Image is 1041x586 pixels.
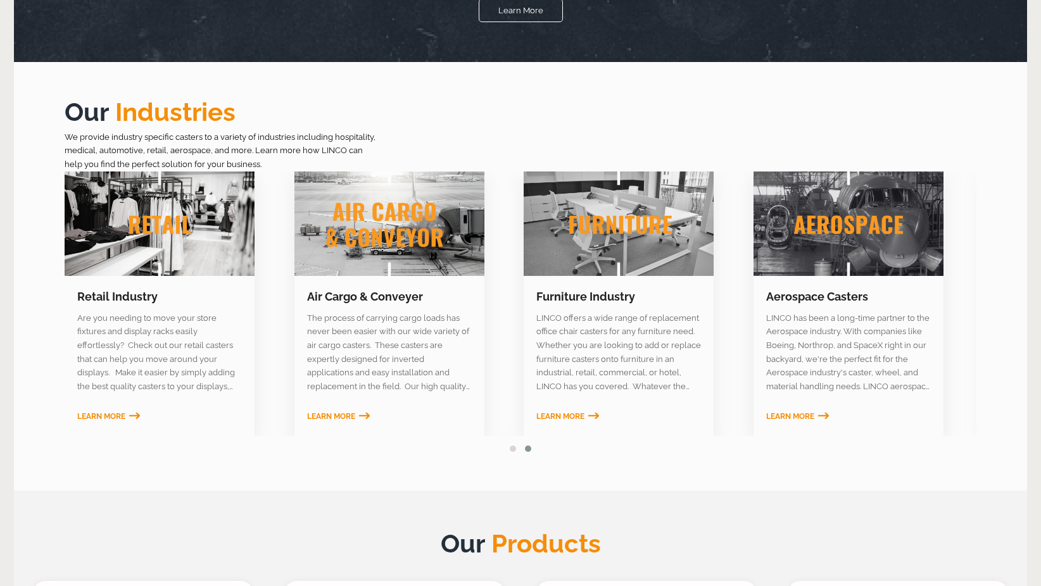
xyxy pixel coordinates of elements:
a: Retail Industry [77,290,158,303]
span: Industries [109,97,236,127]
a: Air Cargo & Conveyer [307,290,423,303]
a: Learn More [307,412,370,421]
section: The process of carrying cargo loads has never been easier with our wide variety of air cargo cast... [294,311,484,394]
a: Learn More [766,412,829,421]
h2: Our [65,94,976,130]
span: Learn More [77,412,125,421]
section: LINCO offers a wide range of replacement office chair casters for any furniture need. Whether you... [524,311,714,394]
section: Are you needing to move your store fixtures and display racks easily effortlessly? Check out our ... [65,311,255,394]
a: Furniture Industry [536,290,635,303]
h2: Our [14,525,1027,562]
span: Products [485,528,601,558]
span: Learn More [307,412,355,421]
p: We provide industry specific casters to a variety of industries including hospitality, medical, a... [65,130,381,171]
span: Learn More [766,412,814,421]
a: Learn More [536,412,599,421]
a: Learn More [77,412,140,421]
a: Aerospace Casters [766,290,868,303]
section: LINCO has been a long-time partner to the Aerospace industry. With companies like Boeing, Northro... [754,311,943,394]
span: Learn More [536,412,584,421]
